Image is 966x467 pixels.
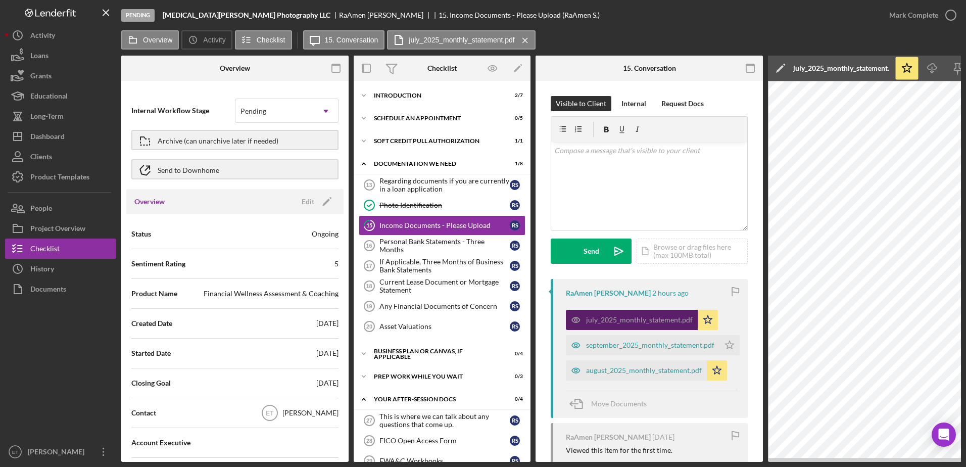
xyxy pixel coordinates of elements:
[379,177,510,193] div: Regarding documents if you are currently in a loan application
[359,431,525,451] a: 28FICO Open Access FormRS
[366,222,372,228] tspan: 15
[30,239,60,261] div: Checklist
[257,36,285,44] label: Checklist
[316,318,339,329] div: [DATE]
[879,5,961,25] button: Mark Complete
[387,30,535,50] button: july_2025_monthly_statement.pdf
[158,131,278,149] div: Archive (can unarchive later if needed)
[566,360,727,381] button: august_2025_monthly_statement.pdf
[30,66,52,88] div: Grants
[5,45,116,66] button: Loans
[235,30,292,50] button: Checklist
[374,115,498,121] div: Schedule An Appointment
[303,30,385,50] button: 15. Conversation
[131,259,185,269] span: Sentiment Rating
[379,238,510,254] div: Personal Bank Statements - Three Months
[204,289,339,299] div: Financial Wellness Assessment & Coaching
[5,126,116,147] button: Dashboard
[566,289,651,297] div: RaAmen [PERSON_NAME]
[366,323,372,330] tspan: 20
[409,36,514,44] label: july_2025_monthly_statement.pdf
[25,442,91,464] div: [PERSON_NAME]
[359,316,525,337] a: 20Asset ValuationsRS
[359,215,525,236] a: 15Income Documents - Please UploadRS
[366,263,372,269] tspan: 17
[379,437,510,445] div: FICO Open Access Form
[5,259,116,279] a: History
[505,92,523,99] div: 2 / 7
[158,160,219,178] div: Send to Downhome
[366,458,372,464] tspan: 29
[366,438,372,444] tspan: 28
[566,433,651,441] div: RaAmen [PERSON_NAME]
[30,218,85,241] div: Project Overview
[30,259,54,282] div: History
[302,194,314,209] div: Edit
[621,96,646,111] div: Internal
[656,96,709,111] button: Request Docs
[556,96,606,111] div: Visible to Client
[505,161,523,167] div: 1 / 8
[510,261,520,271] div: R S
[505,351,523,357] div: 0 / 4
[316,378,339,388] div: [DATE]
[510,220,520,230] div: R S
[374,373,498,380] div: Prep Work While You Wait
[266,410,274,417] text: ET
[134,197,165,207] h3: Overview
[366,243,372,249] tspan: 16
[510,456,520,466] div: R S
[366,182,372,188] tspan: 13
[30,25,55,48] div: Activity
[5,239,116,259] a: Checklist
[359,236,525,256] a: 16Personal Bank Statements - Three MonthsRS
[510,180,520,190] div: R S
[359,276,525,296] a: 18Current Lease Document or Mortgage StatementRS
[374,92,498,99] div: Introduction
[5,279,116,299] a: Documents
[121,30,179,50] button: Overview
[505,396,523,402] div: 0 / 4
[131,318,172,329] span: Created Date
[374,138,498,144] div: Soft Credit Pull Authorization
[30,126,65,149] div: Dashboard
[5,198,116,218] button: People
[30,45,49,68] div: Loans
[652,433,674,441] time: 2025-09-18 18:13
[5,25,116,45] a: Activity
[359,410,525,431] a: 27This is where we can talk about any questions that come up.RS
[30,147,52,169] div: Clients
[131,159,339,179] button: Send to Downhome
[566,391,657,416] button: Move Documents
[131,438,190,448] span: Account Executive
[510,436,520,446] div: R S
[30,198,52,221] div: People
[5,86,116,106] button: Educational
[143,36,172,44] label: Overview
[181,30,232,50] button: Activity
[379,258,510,274] div: If Applicable, Three Months of Business Bank Statements
[30,86,68,109] div: Educational
[374,161,498,167] div: Documentation We Need
[510,321,520,332] div: R S
[203,36,225,44] label: Activity
[584,239,599,264] div: Send
[932,423,956,447] div: Open Intercom Messenger
[510,241,520,251] div: R S
[12,449,18,455] text: ET
[5,167,116,187] button: Product Templates
[5,147,116,167] button: Clients
[510,415,520,426] div: R S
[505,115,523,121] div: 0 / 5
[510,281,520,291] div: R S
[505,373,523,380] div: 0 / 3
[616,96,651,111] button: Internal
[5,66,116,86] button: Grants
[5,218,116,239] a: Project Overview
[661,96,704,111] div: Request Docs
[316,348,339,358] div: [DATE]
[793,64,889,72] div: july_2025_monthly_statement.pdf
